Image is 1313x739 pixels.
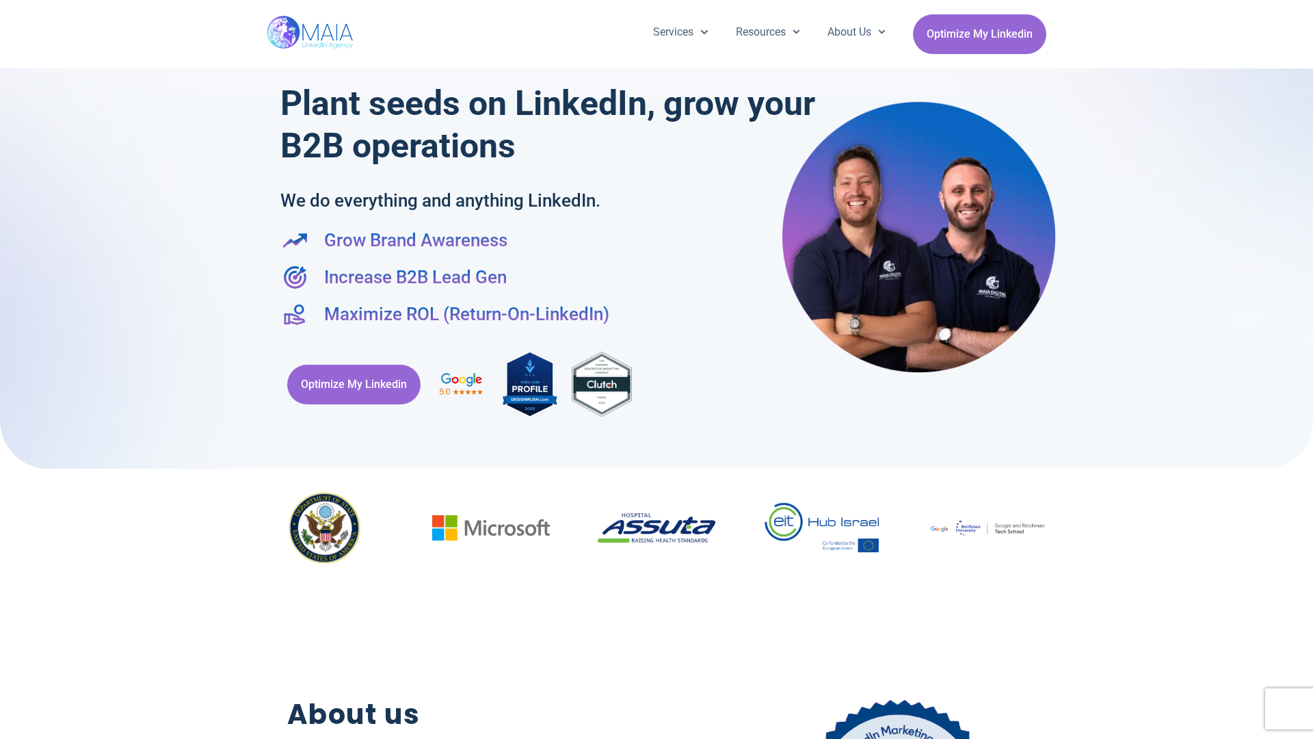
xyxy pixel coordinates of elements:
[927,21,1033,47] span: Optimize My Linkedin
[814,14,899,50] a: About Us
[301,372,407,398] span: Optimize My Linkedin
[267,469,1046,591] div: Image Carousel
[782,101,1056,373] img: Maia Digital- Shay & Eli
[598,513,715,543] img: download (32)
[267,493,384,563] img: Department-of-State-logo-750X425-1-750x450
[267,493,384,568] div: 3 / 19
[763,502,881,558] div: 6 / 19
[280,82,821,167] h1: Plant seeds on LinkedIn, grow your B2B operations
[639,14,721,50] a: Services
[929,515,1046,545] div: 7 / 19
[432,515,550,545] div: 4 / 19
[763,502,881,554] img: EIT-HUB-ISRAEL-LOGO-SUMMIT-1-1024x444 (1)
[321,264,507,290] span: Increase B2B Lead Gen
[321,227,507,253] span: Grow Brand Awareness
[913,14,1046,54] a: Optimize My Linkedin
[287,694,672,736] h2: About us
[432,515,550,541] img: microsoft-6
[722,14,814,50] a: Resources
[280,187,732,213] h2: We do everything and anything LinkedIn.
[321,301,609,327] span: Maximize ROL (Return-On-LinkedIn)
[287,365,421,404] a: Optimize My Linkedin
[503,348,557,421] img: MAIA Digital's rating on DesignRush, the industry-leading B2B Marketplace connecting brands with ...
[598,513,715,548] div: 5 / 19
[639,14,899,50] nav: Menu
[929,515,1046,541] img: google-logo (1)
